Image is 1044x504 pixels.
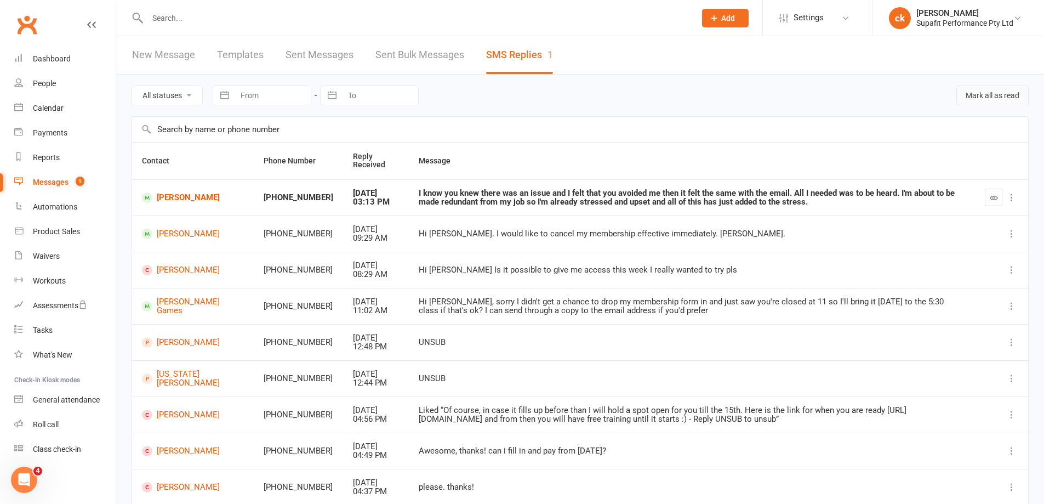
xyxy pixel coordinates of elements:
div: Product Sales [33,227,80,236]
button: Add [702,9,749,27]
div: Dashboard [33,54,71,63]
input: To [342,86,418,105]
a: Workouts [14,269,116,293]
a: [PERSON_NAME] [142,446,244,456]
div: [PHONE_NUMBER] [264,229,333,239]
div: Hi [PERSON_NAME]. I would like to cancel my membership effective immediately. [PERSON_NAME]. [419,229,965,239]
a: Reports [14,145,116,170]
a: Waivers [14,244,116,269]
div: [PHONE_NUMBER] [264,302,333,311]
th: Reply Received [343,143,409,179]
div: [DATE] [353,297,399,307]
a: Messages 1 [14,170,116,195]
div: Roll call [33,420,59,429]
div: People [33,79,56,88]
a: [PERSON_NAME] [142,410,244,420]
div: Class check-in [33,445,81,454]
div: 11:02 AM [353,306,399,315]
a: Sent Messages [286,36,353,74]
div: [DATE] [353,406,399,415]
div: Supafit Performance Pty Ltd [916,18,1013,28]
input: Search by name or phone number [132,117,1028,142]
div: [DATE] [353,333,399,343]
div: [PHONE_NUMBER] [264,338,333,347]
a: General attendance kiosk mode [14,388,116,412]
div: 09:29 AM [353,234,399,243]
div: Assessments [33,301,87,310]
div: [PHONE_NUMBER] [264,410,333,420]
input: From [235,86,311,105]
a: [PERSON_NAME] Games [142,297,244,315]
div: What's New [33,350,72,359]
div: ck [889,7,911,29]
div: [PHONE_NUMBER] [264,483,333,492]
div: [DATE] [353,370,399,379]
a: Clubworx [13,11,41,38]
div: Messages [33,178,69,186]
a: Calendar [14,96,116,121]
div: General attendance [33,395,100,404]
div: Automations [33,202,77,211]
span: Settings [794,5,824,30]
div: Liked “Of course, in case it fills up before than I will hold a spot open for you till the 15th. ... [419,406,965,424]
a: Tasks [14,318,116,343]
a: [PERSON_NAME] [142,482,244,492]
div: [PHONE_NUMBER] [264,265,333,275]
div: Payments [33,128,67,137]
div: [DATE] [353,189,399,198]
iframe: Intercom live chat [11,467,37,493]
div: I know you knew there was an issue and I felt that you avoided me then it felt the same with the ... [419,189,965,207]
div: 12:44 PM [353,378,399,388]
div: [DATE] [353,225,399,234]
a: Roll call [14,412,116,437]
a: Assessments [14,293,116,318]
a: Class kiosk mode [14,437,116,462]
div: 04:56 PM [353,415,399,424]
div: Hi [PERSON_NAME] Is it possible to give me access this week I really wanted to try pls [419,265,965,275]
div: please. thanks! [419,483,965,492]
div: Hi [PERSON_NAME], sorry I didn't get a chance to drop my membership form in and just saw you're c... [419,297,965,315]
th: Message [409,143,975,179]
div: [DATE] [353,261,399,270]
div: Tasks [33,326,53,335]
a: What's New [14,343,116,367]
a: [PERSON_NAME] [142,229,244,239]
div: Waivers [33,252,60,261]
a: [US_STATE][PERSON_NAME] [142,370,244,388]
div: [DATE] [353,442,399,451]
th: Phone Number [254,143,343,179]
a: SMS Replies1 [486,36,553,74]
div: [PHONE_NUMBER] [264,193,333,202]
div: 03:13 PM [353,197,399,207]
a: Templates [217,36,264,74]
div: [PHONE_NUMBER] [264,374,333,383]
a: New Message [132,36,195,74]
div: UNSUB [419,338,965,347]
a: [PERSON_NAME] [142,265,244,275]
a: Sent Bulk Messages [375,36,464,74]
a: People [14,71,116,96]
div: [DATE] [353,478,399,488]
button: Mark all as read [956,86,1029,105]
div: Awesome, thanks! can i fill in and pay from [DATE]? [419,446,965,456]
a: Product Sales [14,219,116,244]
a: [PERSON_NAME] [142,192,244,203]
div: 04:37 PM [353,487,399,496]
span: 1 [76,177,84,186]
a: Dashboard [14,47,116,71]
a: Payments [14,121,116,145]
div: 12:48 PM [353,342,399,352]
div: Reports [33,153,60,162]
div: Calendar [33,104,64,112]
div: [PHONE_NUMBER] [264,446,333,456]
div: 04:49 PM [353,451,399,460]
div: [PERSON_NAME] [916,8,1013,18]
div: UNSUB [419,374,965,383]
span: Add [721,14,735,22]
div: 1 [547,49,553,60]
div: 08:29 AM [353,270,399,279]
a: Automations [14,195,116,219]
a: [PERSON_NAME] [142,337,244,348]
div: Workouts [33,276,66,285]
span: 4 [33,467,42,475]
